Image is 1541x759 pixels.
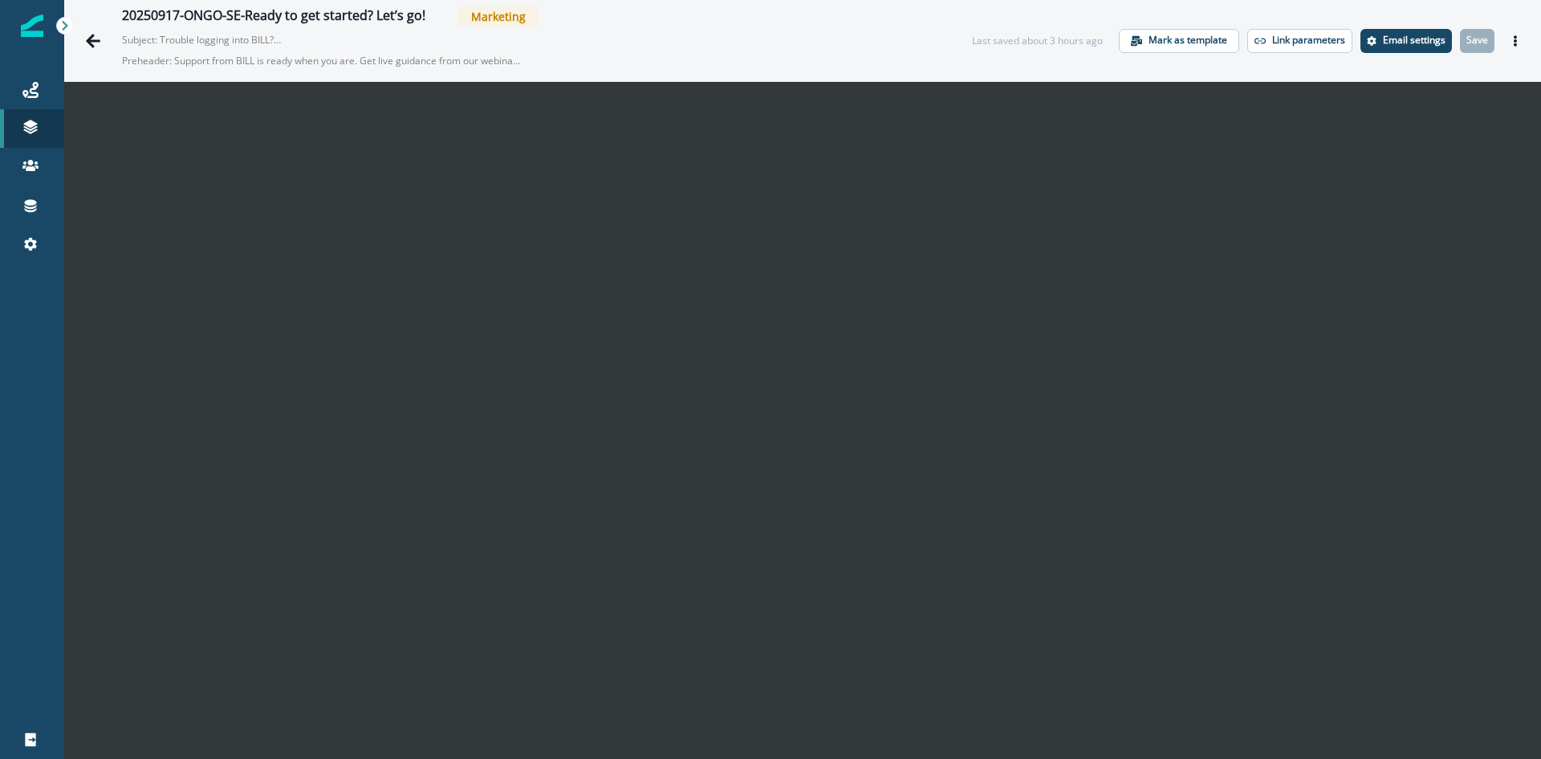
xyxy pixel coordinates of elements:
p: Mark as template [1149,35,1227,46]
button: Mark as template [1119,29,1239,53]
button: Link parameters [1247,29,1352,53]
button: Save [1460,29,1494,53]
span: Marketing [458,6,539,27]
div: Last saved about 3 hours ago [972,34,1103,48]
p: Email settings [1383,35,1445,46]
img: Inflection [21,14,43,37]
button: Settings [1360,29,1452,53]
p: Save [1466,35,1488,46]
button: Actions [1502,29,1528,53]
p: Subject: Trouble logging into BILL? Get help now. [122,27,283,47]
p: Link parameters [1272,35,1345,46]
p: Preheader: Support from BILL is ready when you are. Get live guidance from our webinars or direct... [122,47,523,75]
div: 20250917-ONGO-SE-Ready to get started? Let’s go! [122,8,425,26]
button: Go back [77,25,109,57]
